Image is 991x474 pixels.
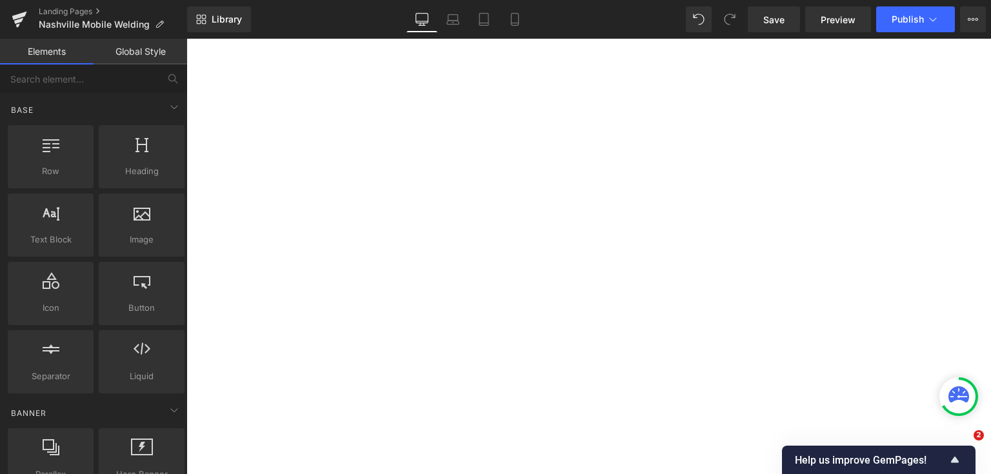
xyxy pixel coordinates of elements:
a: Global Style [94,39,187,64]
span: Nashville Mobile Welding [39,19,150,30]
a: Mobile [499,6,530,32]
span: Text Block [12,233,90,246]
button: Publish [876,6,955,32]
span: Preview [821,13,856,26]
span: 2 [974,430,984,440]
span: Liquid [103,370,181,383]
span: Button [103,301,181,315]
button: Show survey - Help us improve GemPages! [795,452,963,468]
span: Library [212,14,242,25]
span: Save [763,13,785,26]
span: Base [10,104,35,116]
a: Landing Pages [39,6,187,17]
span: Image [103,233,181,246]
button: More [960,6,986,32]
a: Preview [805,6,871,32]
a: Tablet [468,6,499,32]
span: Banner [10,407,48,419]
span: Publish [892,14,924,25]
a: New Library [187,6,251,32]
a: Laptop [437,6,468,32]
span: Separator [12,370,90,383]
button: Undo [686,6,712,32]
span: Heading [103,164,181,178]
iframe: Intercom live chat [947,430,978,461]
span: Icon [12,301,90,315]
button: Redo [717,6,743,32]
a: Desktop [406,6,437,32]
span: Row [12,164,90,178]
span: Help us improve GemPages! [795,454,947,466]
